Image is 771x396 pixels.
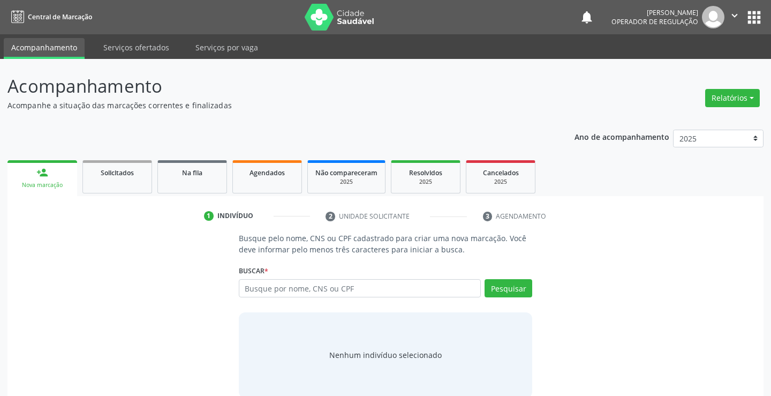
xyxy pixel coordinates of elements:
[315,168,377,177] span: Não compareceram
[239,233,533,255] p: Busque pelo nome, CNS ou CPF cadastrado para criar uma nova marcação. Você deve informar pelo men...
[729,10,740,21] i: 
[702,6,724,28] img: img
[15,181,70,189] div: Nova marcação
[329,349,442,361] div: Nenhum indivíduo selecionado
[611,8,698,17] div: [PERSON_NAME]
[7,100,536,111] p: Acompanhe a situação das marcações correntes e finalizadas
[399,178,452,186] div: 2025
[745,8,764,27] button: apps
[96,38,177,57] a: Serviços ofertados
[409,168,442,177] span: Resolvidos
[7,73,536,100] p: Acompanhamento
[239,279,481,297] input: Busque por nome, CNS ou CPF
[579,10,594,25] button: notifications
[250,168,285,177] span: Agendados
[485,279,532,297] button: Pesquisar
[7,8,92,26] a: Central de Marcação
[239,263,268,279] label: Buscar
[611,17,698,26] span: Operador de regulação
[483,168,519,177] span: Cancelados
[474,178,527,186] div: 2025
[4,38,85,59] a: Acompanhamento
[705,89,760,107] button: Relatórios
[101,168,134,177] span: Solicitados
[28,12,92,21] span: Central de Marcação
[217,211,253,221] div: Indivíduo
[204,211,214,221] div: 1
[36,167,48,178] div: person_add
[724,6,745,28] button: 
[575,130,669,143] p: Ano de acompanhamento
[315,178,377,186] div: 2025
[188,38,266,57] a: Serviços por vaga
[182,168,202,177] span: Na fila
